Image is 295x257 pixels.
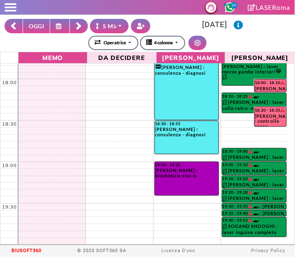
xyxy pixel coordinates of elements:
div: [PERSON_NAME] : biochimica viso m [155,168,218,181]
img: PERCORSO [223,196,228,202]
div: 19:35 - 19:40 [223,211,263,216]
i: Il cliente ha degli insoluti [248,163,253,167]
div: SOGAND SHOOGHI : laser inguine completo [223,224,286,237]
span: 39 [231,2,237,9]
i: Il cliente ha degli insoluti [248,177,253,181]
div: 19:20 - 19:30 [223,190,286,195]
i: Categoria cliente: Diamante [276,69,281,74]
img: PERCORSO [223,100,228,106]
div: [PERSON_NAME] : controllo cosce [255,113,286,126]
div: 19:00 [0,163,18,168]
div: 18:30 [0,121,18,127]
div: [PERSON_NAME] : controllo viso [255,86,286,92]
div: [PERSON_NAME] : laser mezze gambe inferiori [223,64,286,83]
button: OGGI [23,19,50,33]
img: PERCORSO [223,74,228,80]
div: 19:00 - 19:25 [155,163,218,168]
div: [PERSON_NAME] : laser inguine completo [223,182,286,188]
div: 18:20 - 18:35 [255,108,286,113]
i: Il cliente ha degli insoluti [248,94,253,98]
img: PERCORSO [223,224,228,230]
i: Il cliente ha degli insoluti [248,211,253,216]
img: PERCORSO [223,169,228,174]
div: [PERSON_NAME] : consulenza - diagnosi [155,127,218,140]
i: Il cliente ha degli insoluti [248,149,253,154]
i: Il cliente ha degli insoluti [248,204,253,209]
div: [PERSON_NAME] : laser gluteo -m [223,196,286,202]
div: 18:00 - 18:10 [255,80,286,85]
i: Il cliente ha degli insoluti [248,190,253,195]
img: PERCORSO [223,183,228,188]
div: [PERSON_NAME] : consulenza - diagnosi [155,64,218,78]
i: Il cliente ha degli insoluti [281,108,285,112]
span: [PERSON_NAME] [228,53,293,62]
span: Memo [21,53,85,62]
span: Da Decidere [90,53,154,62]
i: Il cliente ha degli insoluti [281,80,285,85]
div: 5 Minuti [96,22,126,30]
img: PERCORSO [223,155,228,161]
div: 19:30 - 19:35 [223,204,263,209]
div: [PERSON_NAME] : laser ascelle [223,168,286,175]
div: 19:10 - 19:20 [223,177,286,182]
div: 18:50 - 19:00 [223,149,286,154]
div: 18:30 - 18:55 [155,122,218,126]
h3: [DATE] [155,20,290,30]
div: 18:00 [0,80,18,85]
div: [PERSON_NAME] : laser collo retro -m [223,99,286,113]
a: LASERoma [248,3,290,11]
div: [PERSON_NAME] : laser viso completo -w [223,155,286,161]
div: 19:30 [0,204,18,210]
i: Il cliente ha degli insoluti [248,218,253,223]
a: Licenza D'uso [161,248,195,254]
a: Privacy Policy [251,248,286,254]
div: 19:40 - 19:55 [223,218,286,223]
div: 19:00 - 19:10 [223,163,286,168]
i: Clicca per andare alla pagina di firma [248,4,256,11]
i: Categoria cliente: Nuovo [155,64,162,70]
span: [PERSON_NAME] [159,53,223,62]
div: 18:10 - 18:25 [223,94,286,99]
button: Crea nuovo contatto rapido [131,19,151,33]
